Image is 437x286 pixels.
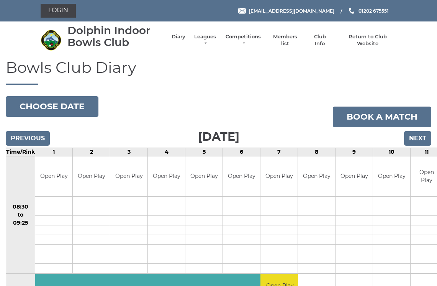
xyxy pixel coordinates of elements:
[404,131,431,146] input: Next
[269,33,301,47] a: Members list
[260,156,298,197] td: Open Play
[349,8,354,14] img: Phone us
[298,148,336,156] td: 8
[373,156,410,197] td: Open Play
[336,148,373,156] td: 9
[373,148,411,156] td: 10
[185,156,223,197] td: Open Play
[35,148,73,156] td: 1
[6,156,35,274] td: 08:30 to 09:25
[185,148,223,156] td: 5
[67,25,164,48] div: Dolphin Indoor Bowls Club
[238,7,334,15] a: Email [EMAIL_ADDRESS][DOMAIN_NAME]
[223,156,260,197] td: Open Play
[73,148,110,156] td: 2
[193,33,217,47] a: Leagues
[148,156,185,197] td: Open Play
[358,8,389,13] span: 01202 675551
[298,156,335,197] td: Open Play
[225,33,262,47] a: Competitions
[110,156,147,197] td: Open Play
[223,148,260,156] td: 6
[41,4,76,18] a: Login
[238,8,246,14] img: Email
[6,131,50,146] input: Previous
[339,33,396,47] a: Return to Club Website
[348,7,389,15] a: Phone us 01202 675551
[336,156,373,197] td: Open Play
[333,107,431,127] a: Book a match
[260,148,298,156] td: 7
[35,156,72,197] td: Open Play
[6,59,431,85] h1: Bowls Club Diary
[110,148,148,156] td: 3
[148,148,185,156] td: 4
[309,33,331,47] a: Club Info
[6,148,35,156] td: Time/Rink
[73,156,110,197] td: Open Play
[41,30,62,51] img: Dolphin Indoor Bowls Club
[249,8,334,13] span: [EMAIL_ADDRESS][DOMAIN_NAME]
[6,96,98,117] button: Choose date
[172,33,185,40] a: Diary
